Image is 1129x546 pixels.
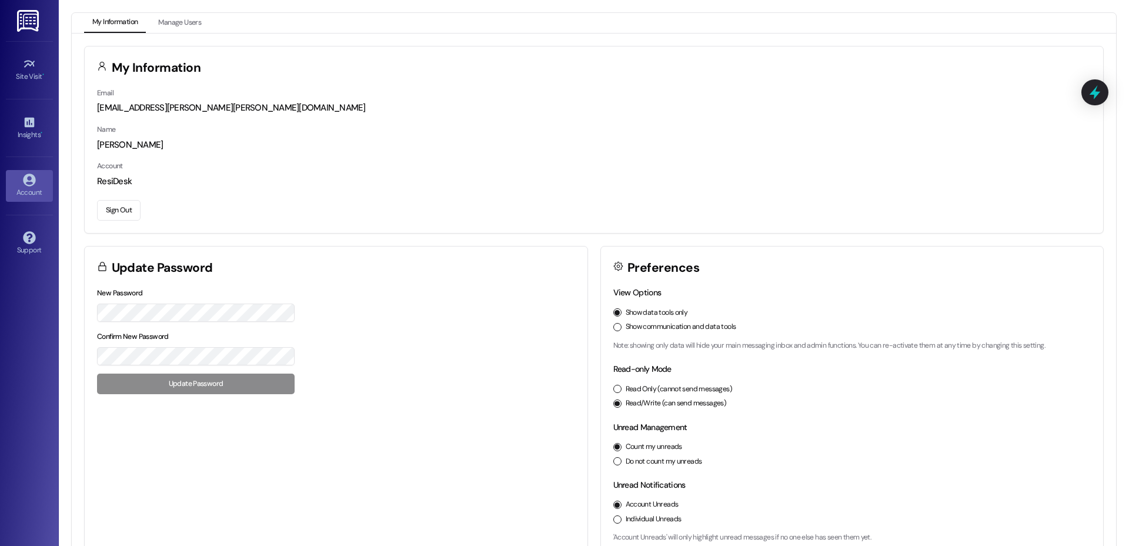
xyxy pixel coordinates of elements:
[613,341,1091,351] p: Note: showing only data will hide your main messaging inbox and admin functions. You can re-activ...
[613,532,1091,543] p: 'Account Unreads' will only highlight unread messages if no one else has seen them yet.
[627,262,699,274] h3: Preferences
[17,10,41,32] img: ResiDesk Logo
[97,175,1091,188] div: ResiDesk
[97,161,123,171] label: Account
[6,170,53,202] a: Account
[613,364,672,374] label: Read-only Mode
[626,322,736,332] label: Show communication and data tools
[97,102,1091,114] div: [EMAIL_ADDRESS][PERSON_NAME][PERSON_NAME][DOMAIN_NAME]
[626,442,682,452] label: Count my unreads
[42,71,44,79] span: •
[626,398,727,409] label: Read/Write (can send messages)
[613,422,687,432] label: Unread Management
[97,288,143,298] label: New Password
[626,308,688,318] label: Show data tools only
[150,13,209,33] button: Manage Users
[6,112,53,144] a: Insights •
[112,262,213,274] h3: Update Password
[84,13,146,33] button: My Information
[626,457,702,467] label: Do not count my unreads
[112,62,201,74] h3: My Information
[97,139,1091,151] div: [PERSON_NAME]
[626,384,732,395] label: Read Only (cannot send messages)
[41,129,42,137] span: •
[6,54,53,86] a: Site Visit •
[626,514,682,525] label: Individual Unreads
[97,125,116,134] label: Name
[6,228,53,259] a: Support
[626,500,679,510] label: Account Unreads
[613,287,662,298] label: View Options
[613,480,686,490] label: Unread Notifications
[97,88,113,98] label: Email
[97,200,141,221] button: Sign Out
[97,332,169,341] label: Confirm New Password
